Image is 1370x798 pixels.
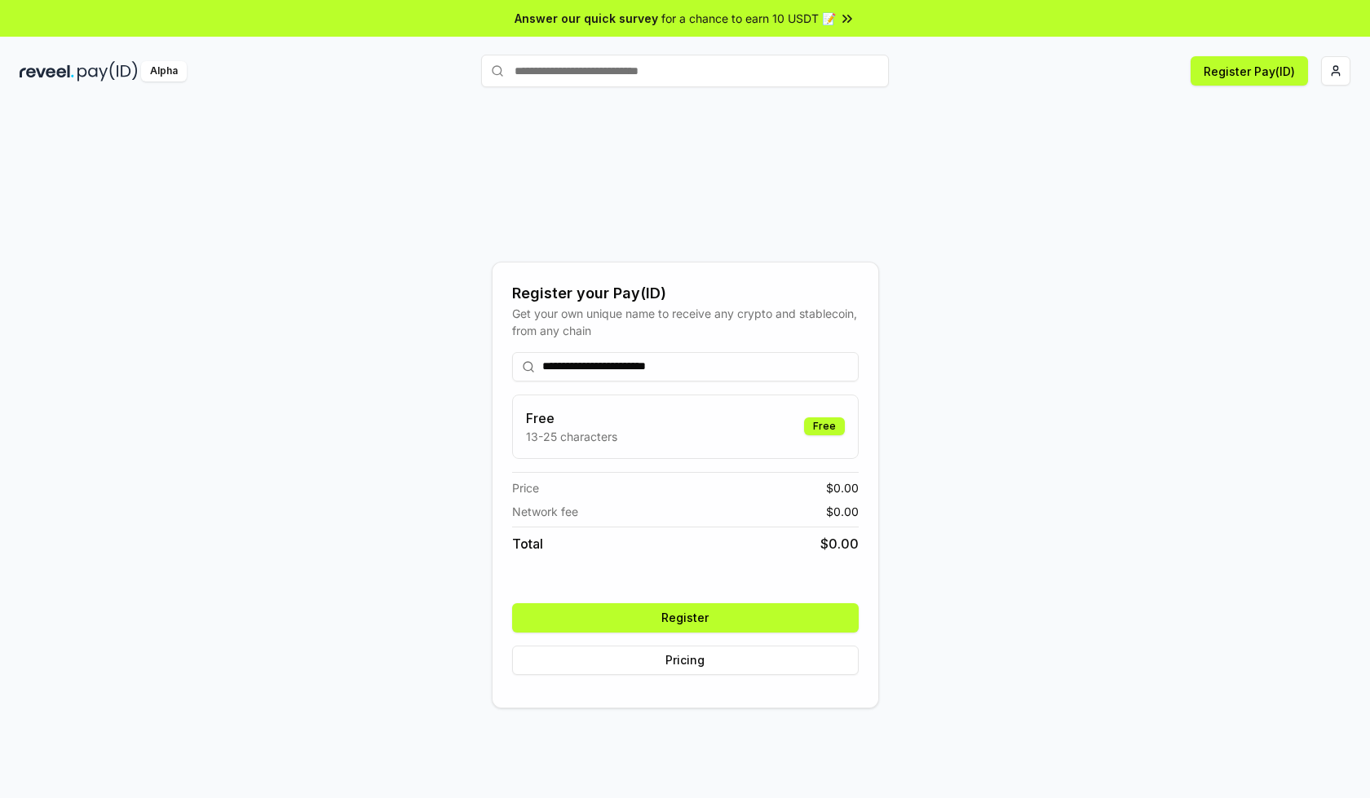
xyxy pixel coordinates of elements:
button: Register [512,603,859,633]
span: Answer our quick survey [515,10,658,27]
button: Pricing [512,646,859,675]
img: pay_id [77,61,138,82]
span: Network fee [512,503,578,520]
span: Price [512,479,539,496]
img: reveel_dark [20,61,74,82]
div: Alpha [141,61,187,82]
p: 13-25 characters [526,428,617,445]
div: Register your Pay(ID) [512,282,859,305]
span: $ 0.00 [826,479,859,496]
div: Get your own unique name to receive any crypto and stablecoin, from any chain [512,305,859,339]
span: Total [512,534,543,553]
span: $ 0.00 [826,503,859,520]
span: $ 0.00 [820,534,859,553]
h3: Free [526,408,617,428]
span: for a chance to earn 10 USDT 📝 [661,10,836,27]
button: Register Pay(ID) [1191,56,1308,86]
div: Free [804,417,845,435]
